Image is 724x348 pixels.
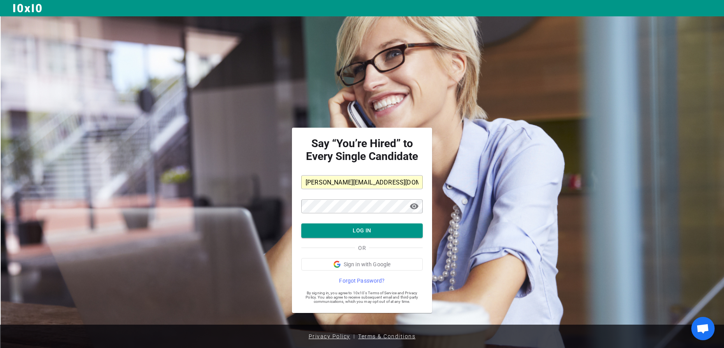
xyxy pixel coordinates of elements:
[358,244,366,252] span: OR
[691,317,715,340] div: Open chat
[353,330,355,343] span: |
[301,176,423,188] input: Email Address*
[301,258,423,271] button: Sign in with Google
[301,137,423,163] strong: Say “You’re Hired” to Every Single Candidate
[355,328,418,345] a: Terms & Conditions
[301,291,423,304] span: By signing in, you agree to 10x10's Terms of Service and Privacy Policy. You also agree to receiv...
[301,223,423,238] button: LOG IN
[306,328,353,345] a: Privacy Policy
[301,277,423,285] a: Forgot Password?
[339,277,385,285] span: Forgot Password?
[409,202,419,211] span: visibility
[12,3,43,13] img: Logo
[344,260,391,268] span: Sign in with Google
